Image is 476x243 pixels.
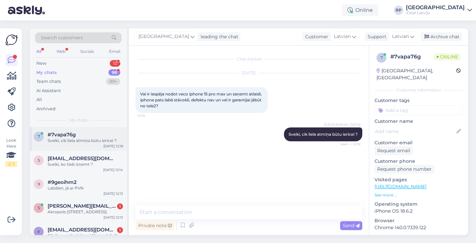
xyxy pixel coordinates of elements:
[336,142,360,147] span: Seen ✓ 12:18
[136,56,362,62] div: Chat started
[289,132,358,137] span: Sveiki, cik liela atmiņa būtu ierīcei ?
[406,10,465,16] div: iDeal Latvija
[36,106,56,112] div: Archived
[375,128,455,135] input: Add name
[375,192,463,198] p: See more ...
[136,70,362,76] div: [DATE]
[110,60,120,67] div: 12
[36,78,61,85] div: Team chats
[108,47,122,56] div: Email
[406,5,472,16] a: [GEOGRAPHIC_DATA]iDeal Latvija
[375,146,413,155] div: Request email
[198,33,238,40] div: leading the chat
[48,185,123,191] div: Labdien, jā ar PVN
[103,215,123,220] div: [DATE] 12:13
[48,156,116,161] span: sabiineee.l14@gmail.com
[117,203,123,209] div: 1
[390,53,434,61] div: # 7vapa76g
[35,47,43,56] div: All
[375,87,463,93] div: Customer information
[365,33,386,40] div: Support
[36,87,61,94] div: AI Assistant
[41,34,83,41] span: Search customers
[420,32,462,41] div: Archive chat
[377,67,456,81] div: [GEOGRAPHIC_DATA], [GEOGRAPHIC_DATA]
[48,161,123,167] div: Sveiki, ko tieši izņemt ?
[69,117,87,123] span: My chats
[103,144,123,149] div: [DATE] 12:18
[48,138,123,144] div: Sveiki, cik liela atmiņa būtu ierīcei ?
[38,158,40,163] span: s
[375,176,463,183] p: Visited pages
[38,134,40,139] span: 7
[140,91,263,108] span: Vai ir iespēja nodot veco iphone 15 pro max un saņemt atlaidi, iphone pats labā stāvoklī, defektu...
[375,208,463,215] p: iPhone OS 18.6.2
[375,165,434,174] div: Request phone number
[375,217,463,224] p: Browser
[342,4,378,16] div: Online
[48,203,116,209] span: sandra.jegina@gmail.com
[375,158,463,165] p: Customer phone
[375,184,426,190] a: [URL][DOMAIN_NAME]
[5,137,17,167] div: Look Here
[48,132,76,138] span: #7vapa76g
[106,78,120,85] div: 99+
[5,161,17,167] div: 2 / 3
[375,97,463,104] p: Customer tags
[36,69,57,76] div: My chats
[392,33,409,40] span: Latvian
[380,55,383,60] span: 7
[48,179,77,185] span: #9geoihm2
[136,221,175,230] div: Private note
[139,33,189,40] span: [GEOGRAPHIC_DATA]
[406,5,465,10] div: [GEOGRAPHIC_DATA]
[375,105,463,115] input: Add a tag
[48,233,123,239] div: Cik ilgs varētu būt gaidīšanas laiks?
[375,201,463,208] p: Operating system
[103,167,123,172] div: [DATE] 12:14
[117,227,123,233] div: 1
[375,139,463,146] p: Customer email
[302,33,328,40] div: Customer
[434,53,461,60] span: Online
[394,6,403,15] div: RP
[55,47,67,56] div: Web
[79,47,95,56] div: Socials
[5,34,18,46] img: Askly Logo
[138,113,162,118] span: 12:18
[103,191,123,196] div: [DATE] 12:13
[36,96,42,103] div: All
[334,33,351,40] span: Latvian
[36,60,46,67] div: New
[48,209,123,215] div: Akropole [STREET_ADDRESS]
[48,227,116,233] span: klavsgailitis@inbox.lv
[37,229,40,234] span: k
[375,224,463,231] p: Chrome 140.0.7339.122
[343,223,360,228] span: Send
[38,205,40,210] span: s
[108,69,120,76] div: 96
[324,122,360,127] span: [GEOGRAPHIC_DATA]
[375,118,463,125] p: Customer name
[38,182,40,187] span: 9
